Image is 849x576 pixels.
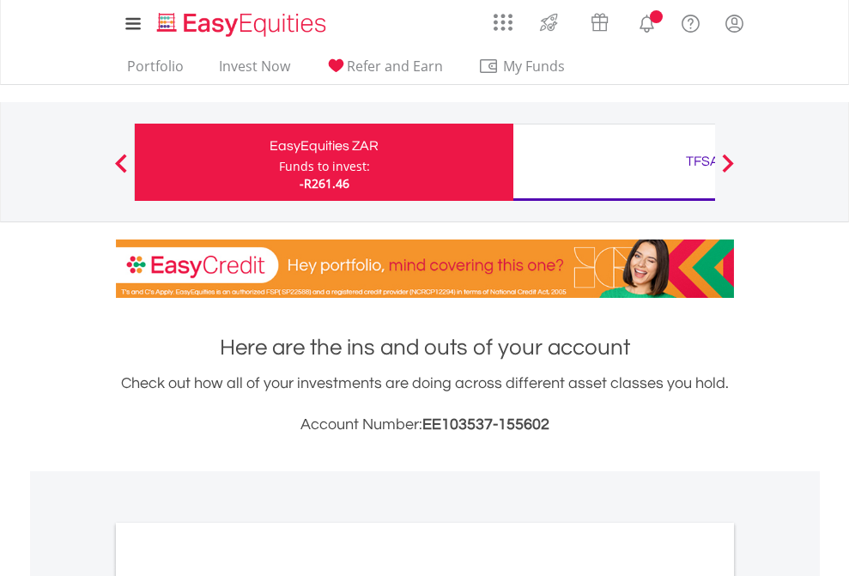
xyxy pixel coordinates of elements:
img: EasyCredit Promotion Banner [116,239,734,298]
a: AppsGrid [482,4,524,32]
a: My Profile [713,4,756,42]
img: thrive-v2.svg [535,9,563,36]
button: Next [711,162,745,179]
img: grid-menu-icon.svg [494,13,512,32]
div: Funds to invest: [279,158,370,175]
a: FAQ's and Support [669,4,713,39]
img: vouchers-v2.svg [585,9,614,36]
a: Notifications [625,4,669,39]
h1: Here are the ins and outs of your account [116,332,734,363]
a: Refer and Earn [318,58,450,84]
div: EasyEquities ZAR [145,134,503,158]
h3: Account Number: [116,413,734,437]
a: Invest Now [212,58,297,84]
span: -R261.46 [300,175,349,191]
a: Home page [150,4,333,39]
img: EasyEquities_Logo.png [154,10,333,39]
span: My Funds [478,55,591,77]
a: Vouchers [574,4,625,36]
button: Previous [104,162,138,179]
a: Portfolio [120,58,191,84]
div: Check out how all of your investments are doing across different asset classes you hold. [116,372,734,437]
span: Refer and Earn [347,57,443,76]
span: EE103537-155602 [422,416,549,433]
